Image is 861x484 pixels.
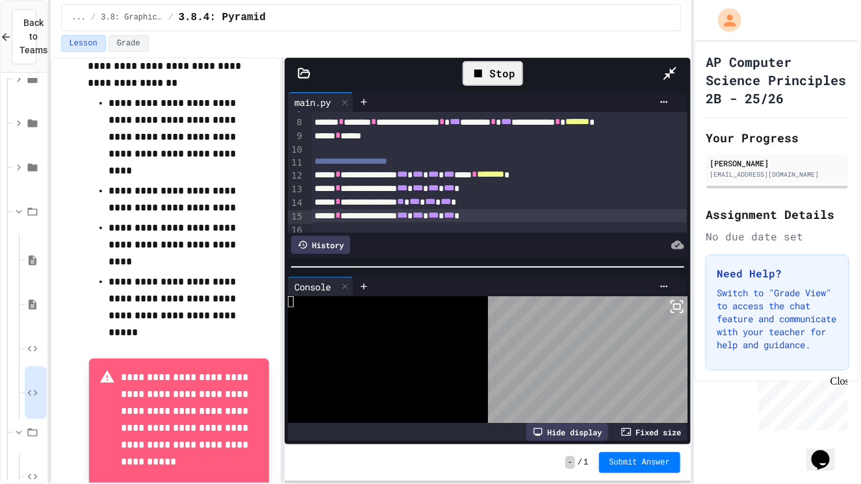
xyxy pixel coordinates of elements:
[463,61,523,86] div: Stop
[288,96,337,109] div: main.py
[109,35,149,52] button: Grade
[578,457,582,468] span: /
[5,5,90,83] div: Chat with us now!Close
[288,157,304,170] div: 11
[615,423,688,441] div: Fixed size
[101,12,163,23] span: 3.8: Graphics in Python
[288,183,304,197] div: 13
[710,170,845,179] div: [EMAIL_ADDRESS][DOMAIN_NAME]
[584,457,588,468] span: 1
[288,210,304,224] div: 15
[288,116,304,130] div: 8
[61,35,106,52] button: Lesson
[710,157,845,169] div: [PERSON_NAME]
[288,224,304,237] div: 16
[599,452,681,473] button: Submit Answer
[706,205,849,223] h2: Assignment Details
[179,10,266,25] span: 3.8.4: Pyramid
[806,432,848,471] iframe: chat widget
[12,9,36,64] button: Back to Teams
[288,197,304,210] div: 14
[706,129,849,147] h2: Your Progress
[526,423,608,441] div: Hide display
[610,457,671,468] span: Submit Answer
[753,376,848,431] iframe: chat widget
[288,130,304,144] div: 9
[706,229,849,244] div: No due date set
[288,277,353,296] div: Console
[291,236,350,254] div: History
[706,53,849,107] h1: AP Computer Science Principles 2B - 25/26
[288,170,304,183] div: 12
[717,287,838,351] p: Switch to "Grade View" to access the chat feature and communicate with your teacher for help and ...
[19,16,47,57] span: Back to Teams
[288,144,304,157] div: 10
[704,5,745,35] div: My Account
[168,12,173,23] span: /
[288,92,353,112] div: main.py
[565,456,575,469] span: -
[72,12,86,23] span: ...
[717,266,838,281] h3: Need Help?
[91,12,96,23] span: /
[288,280,337,294] div: Console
